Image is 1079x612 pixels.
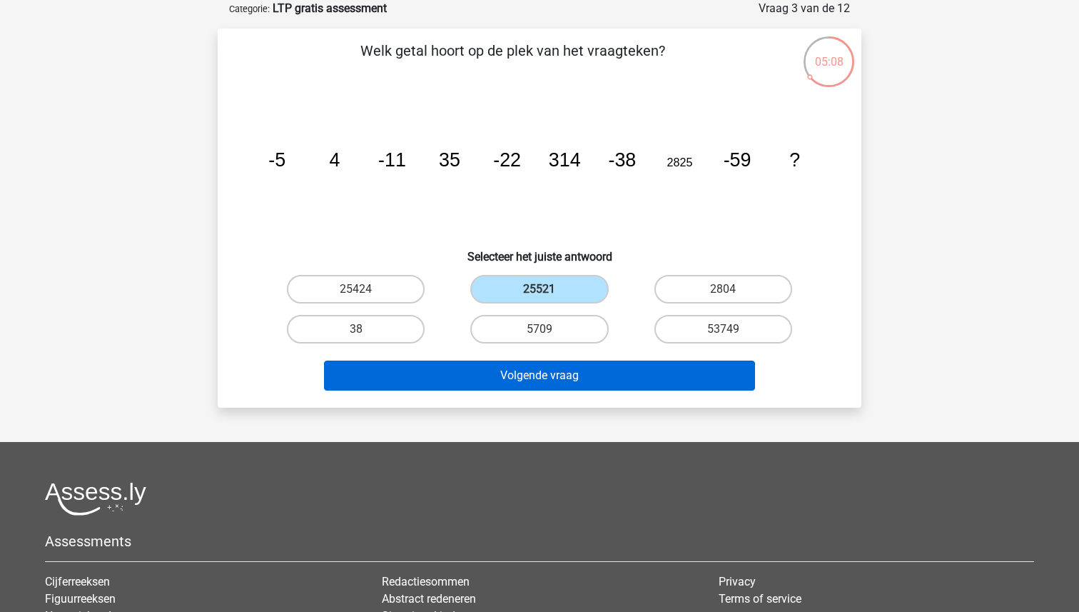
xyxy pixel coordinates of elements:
tspan: 4 [329,149,340,171]
label: 53749 [654,315,792,343]
button: Volgende vraag [324,361,756,391]
label: 25424 [287,275,425,304]
small: Categorie: [229,4,270,14]
a: Redactiesommen [382,575,470,588]
tspan: 2825 [667,156,693,169]
div: 05:08 [802,35,856,71]
h5: Assessments [45,533,1034,550]
a: Figuurreeksen [45,592,116,606]
label: 38 [287,315,425,343]
p: Welk getal hoort op de plek van het vraagteken? [240,40,785,83]
tspan: -22 [493,149,521,171]
tspan: 314 [549,149,581,171]
tspan: -38 [608,149,636,171]
strong: LTP gratis assessment [273,1,387,15]
tspan: -5 [268,149,285,171]
img: Assessly logo [45,482,146,516]
a: Privacy [719,575,756,588]
label: 5709 [470,315,608,343]
tspan: ? [789,149,800,171]
tspan: 35 [439,149,460,171]
h6: Selecteer het juiste antwoord [240,239,839,264]
label: 25521 [470,275,608,304]
label: 2804 [654,275,792,304]
a: Cijferreeksen [45,575,110,588]
a: Terms of service [719,592,801,606]
tspan: -11 [378,149,406,171]
tspan: -59 [724,149,751,171]
a: Abstract redeneren [382,592,476,606]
